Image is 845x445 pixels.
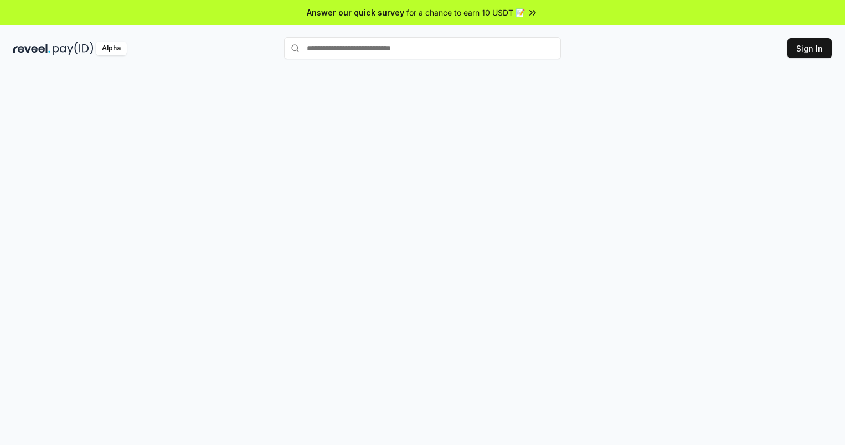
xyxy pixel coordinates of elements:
img: pay_id [53,42,94,55]
button: Sign In [787,38,832,58]
img: reveel_dark [13,42,50,55]
span: Answer our quick survey [307,7,404,18]
div: Alpha [96,42,127,55]
span: for a chance to earn 10 USDT 📝 [406,7,525,18]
